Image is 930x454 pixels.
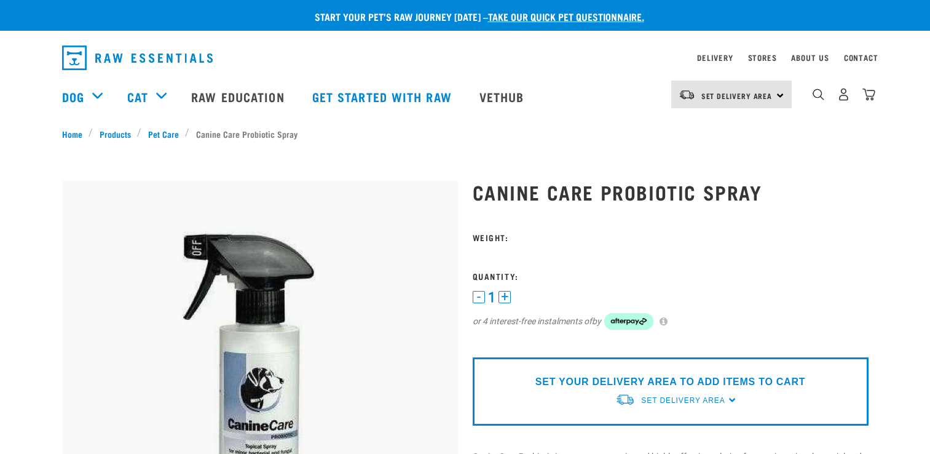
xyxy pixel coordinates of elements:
button: - [473,291,485,303]
img: user.png [837,88,850,101]
a: Products [93,127,137,140]
a: Delivery [697,55,733,60]
img: home-icon-1@2x.png [813,89,824,100]
nav: dropdown navigation [52,41,878,75]
a: About Us [791,55,829,60]
img: Raw Essentials Logo [62,46,213,70]
div: or 4 interest-free instalments of by [473,313,869,330]
p: SET YOUR DELIVERY AREA TO ADD ITEMS TO CART [535,375,805,389]
a: Raw Education [179,72,299,121]
span: Set Delivery Area [641,396,725,405]
span: Set Delivery Area [701,94,773,98]
a: Home [62,127,89,140]
a: Get started with Raw [300,72,467,121]
button: + [498,291,511,303]
a: Cat [127,87,148,106]
h3: Quantity: [473,271,869,281]
a: Stores [748,55,777,60]
h1: Canine Care Probiotic Spray [473,181,869,203]
img: van-moving.png [679,89,695,100]
img: home-icon@2x.png [862,88,875,101]
a: Vethub [467,72,540,121]
a: take our quick pet questionnaire. [488,14,644,19]
a: Dog [62,87,84,106]
span: 1 [488,291,495,304]
img: Afterpay [604,313,653,330]
h3: Weight: [473,233,869,242]
a: Contact [844,55,878,60]
a: Pet Care [141,127,185,140]
nav: breadcrumbs [62,127,869,140]
img: van-moving.png [615,393,635,406]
